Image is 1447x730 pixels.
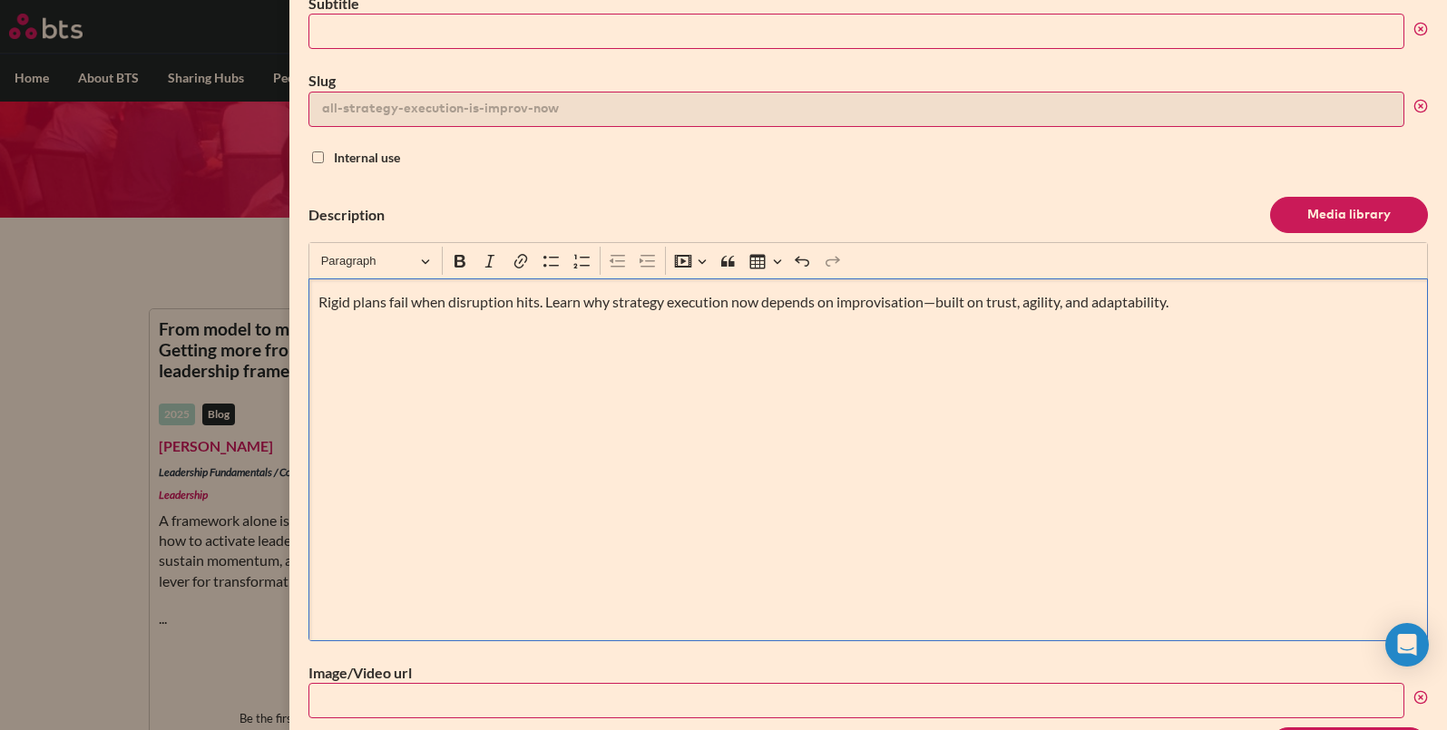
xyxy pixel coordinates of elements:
[318,292,1419,312] p: Rigid plans fail when disruption hits. Learn why strategy execution now depends on improvisation—...
[1385,623,1429,667] div: Open Intercom Messenger
[321,250,416,272] span: Paragraph
[308,71,1428,91] label: Slug
[308,278,1428,641] div: Editor editing area: main
[313,247,438,275] button: Paragraph
[308,205,385,225] label: Description
[334,149,400,167] label: Internal use
[308,242,1428,277] div: Editor toolbar
[1270,197,1428,233] button: Media library
[308,663,1428,683] label: Image/Video url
